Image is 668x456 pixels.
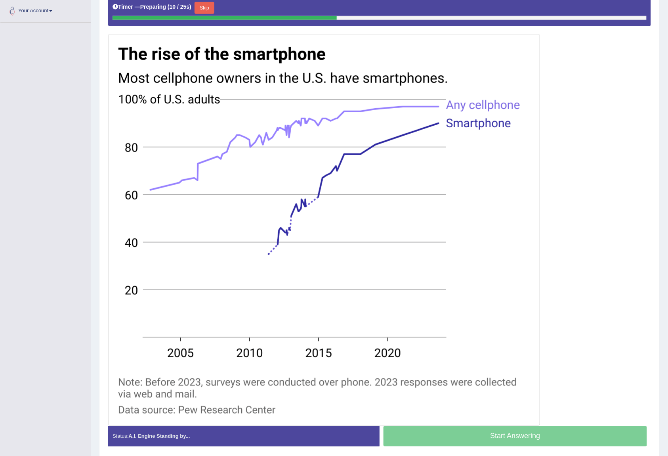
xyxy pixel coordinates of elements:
[168,4,170,10] b: (
[140,4,166,10] b: Preparing
[170,4,190,10] b: 10 / 25s
[195,2,214,14] button: Skip
[113,4,191,10] h5: Timer —
[189,4,191,10] b: )
[108,426,380,446] div: Status:
[128,433,190,439] strong: A.I. Engine Standing by...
